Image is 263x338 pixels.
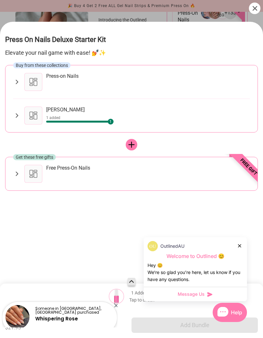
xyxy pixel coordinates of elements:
[129,297,154,302] span: Tap to check
[148,262,243,283] div: Hey 😊 We‘re so glad you’re here, let us know if you have any questions.
[35,307,112,314] p: Someone in [GEOGRAPHIC_DATA], [GEOGRAPHIC_DATA] purchased
[46,73,79,79] div: Press-on Nails
[46,107,85,113] div: [PERSON_NAME]
[16,155,53,160] span: Get these free gifts
[108,119,114,125] div: 1
[46,116,250,120] div: 1 added
[16,63,68,68] span: Buy from these collections
[35,315,78,322] a: Whispering Rose
[46,165,90,171] div: Free Press-On Nails
[5,49,258,56] p: Elevate your nail game with ease! 💅✨
[5,34,258,45] h3: Press On Nails Deluxe Starter Kit
[131,290,148,296] span: 1 Added
[148,241,158,251] img: data:image/png;base64,iVBORw0KGgoAAAANSUhEUgAAACQAAAAkCAYAAADhAJiYAAAAAXNSR0IArs4c6QAAAERlWElmTU0...
[160,243,184,250] p: OutlinedAU
[148,253,243,260] p: Welcome to Outlined 😊
[109,289,124,304] img: Default Title
[178,291,205,297] span: Message Us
